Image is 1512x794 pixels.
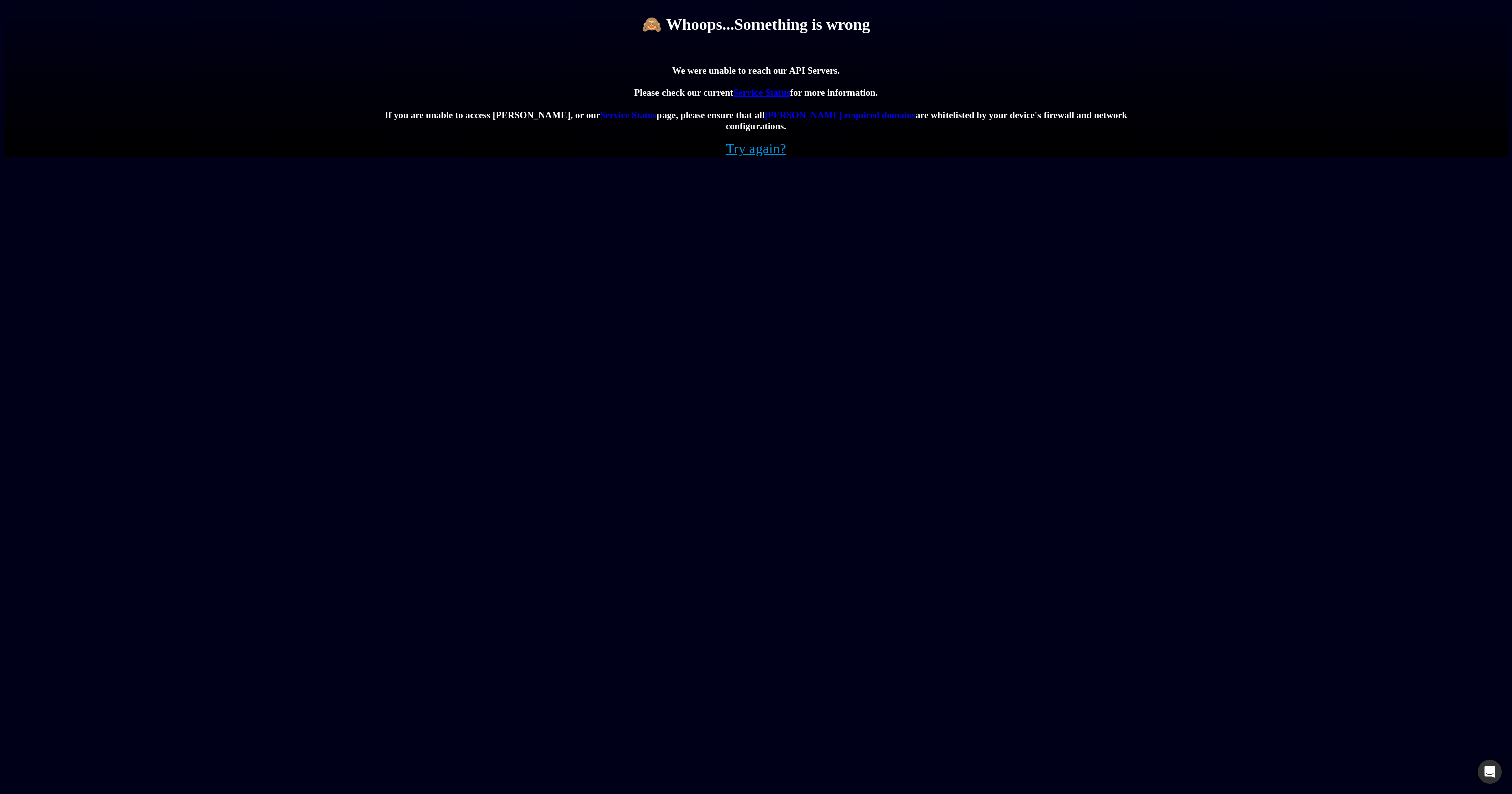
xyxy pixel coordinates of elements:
[380,54,1132,132] h3: We were unable to reach our API Servers. Please check our current for more information.
[642,15,870,34] h1: 🙈 Whoops...Something is wrong
[1478,760,1502,784] div: Open Intercom Messenger
[765,110,916,120] a: [PERSON_NAME] required domains
[600,110,657,120] a: Service Status
[726,141,786,157] a: Try again?
[733,87,790,98] a: Service Status
[380,110,1132,132] div: If you are unable to access [PERSON_NAME], or our page, please ensure that all are whitelisted by...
